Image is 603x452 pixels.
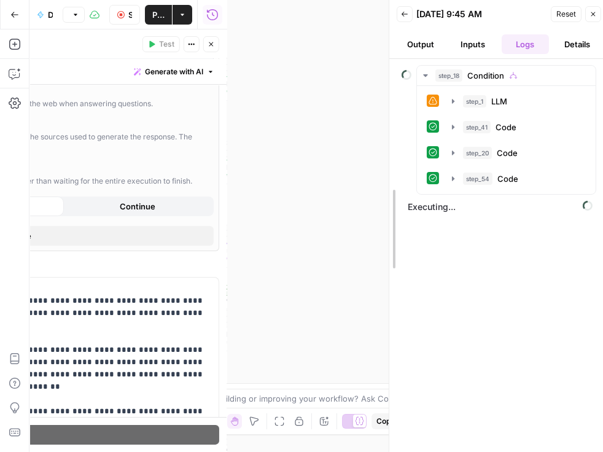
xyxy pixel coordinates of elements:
span: Copy [376,416,395,427]
button: Deposition Prep - Question Creator [29,5,60,25]
button: Continue [64,197,211,216]
button: Publish [145,5,172,25]
button: Copy [372,413,400,429]
button: Test [142,36,180,52]
button: Stop Run [109,5,140,25]
span: Publish [152,9,165,21]
span: Test [159,39,174,50]
span: Stop Run [128,9,132,21]
div: Step 21 [227,248,240,254]
span: Generate with AI [145,66,203,77]
span: Close [9,230,31,242]
button: Version 194 [63,7,85,23]
button: Generate with AI [129,64,219,80]
span: Deposition Prep - Question Creator [48,9,53,21]
span: Continue [120,200,155,212]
